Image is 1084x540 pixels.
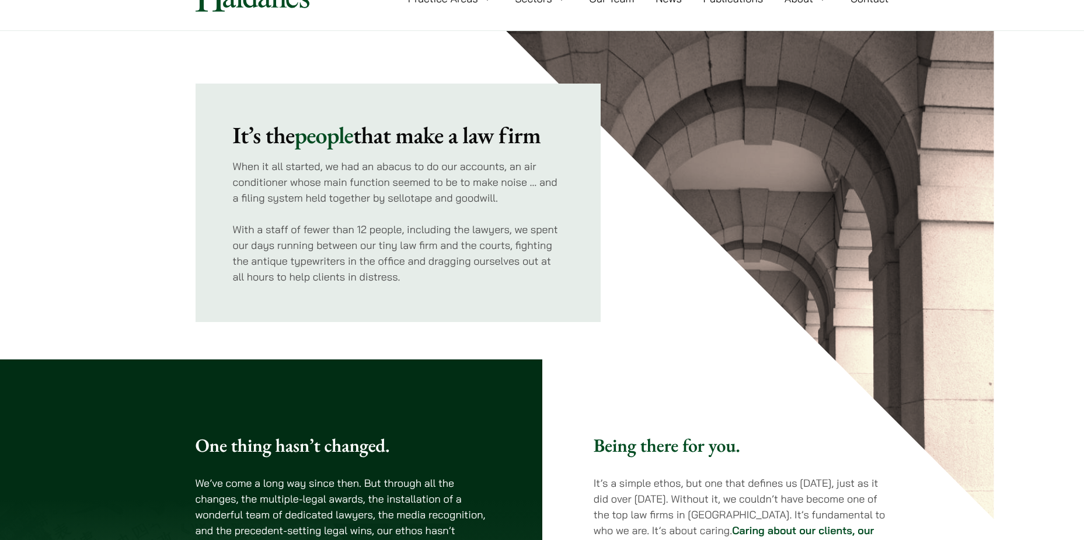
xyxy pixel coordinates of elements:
h3: One thing hasn’t changed. [196,434,491,456]
h3: Being there for you. [594,434,889,456]
mark: people [295,120,354,150]
p: When it all started, we had an abacus to do our accounts, an air conditioner whose main function ... [233,158,564,206]
h2: It’s the that make a law firm [233,121,564,149]
p: With a staff of fewer than 12 people, including the lawyers, we spent our days running between ou... [233,221,564,285]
